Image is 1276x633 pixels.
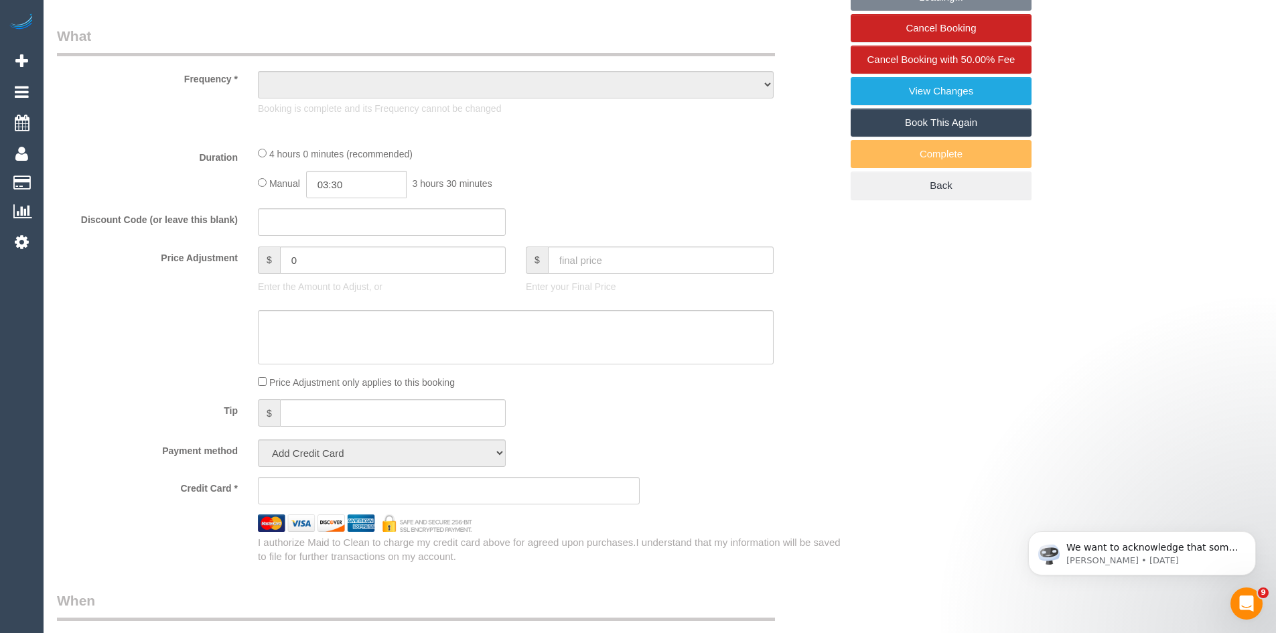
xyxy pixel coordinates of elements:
span: $ [526,247,548,274]
label: Frequency * [47,68,248,86]
span: We want to acknowledge that some users may be experiencing lag or slower performance in our softw... [58,39,230,222]
span: 4 hours 0 minutes (recommended) [269,149,413,159]
a: Cancel Booking [851,14,1032,42]
p: Enter the Amount to Adjust, or [258,280,506,293]
legend: When [57,591,775,621]
img: credit cards [248,514,482,531]
span: $ [258,399,280,427]
a: Cancel Booking with 50.00% Fee [851,46,1032,74]
p: Enter your Final Price [526,280,774,293]
iframe: Intercom notifications message [1008,503,1276,597]
label: Duration [47,146,248,164]
a: Book This Again [851,109,1032,137]
label: Discount Code (or leave this blank) [47,208,248,226]
a: Back [851,171,1032,200]
img: Automaid Logo [8,13,35,32]
a: View Changes [851,77,1032,105]
p: Booking is complete and its Frequency cannot be changed [258,102,774,115]
label: Credit Card * [47,477,248,495]
iframe: Intercom live chat [1230,587,1263,620]
span: 9 [1258,587,1269,598]
iframe: Secure payment input frame [269,484,628,496]
p: Message from Ellie, sent 5d ago [58,52,231,64]
span: Manual [269,178,300,189]
span: 3 hours 30 minutes [413,178,492,189]
label: Tip [47,399,248,417]
span: Price Adjustment only applies to this booking [269,377,455,388]
legend: What [57,26,775,56]
input: final price [548,247,774,274]
span: Cancel Booking with 50.00% Fee [867,54,1015,65]
label: Price Adjustment [47,247,248,265]
label: Payment method [47,439,248,458]
span: $ [258,247,280,274]
div: I authorize Maid to Clean to charge my credit card above for agreed upon purchases. [248,535,851,564]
